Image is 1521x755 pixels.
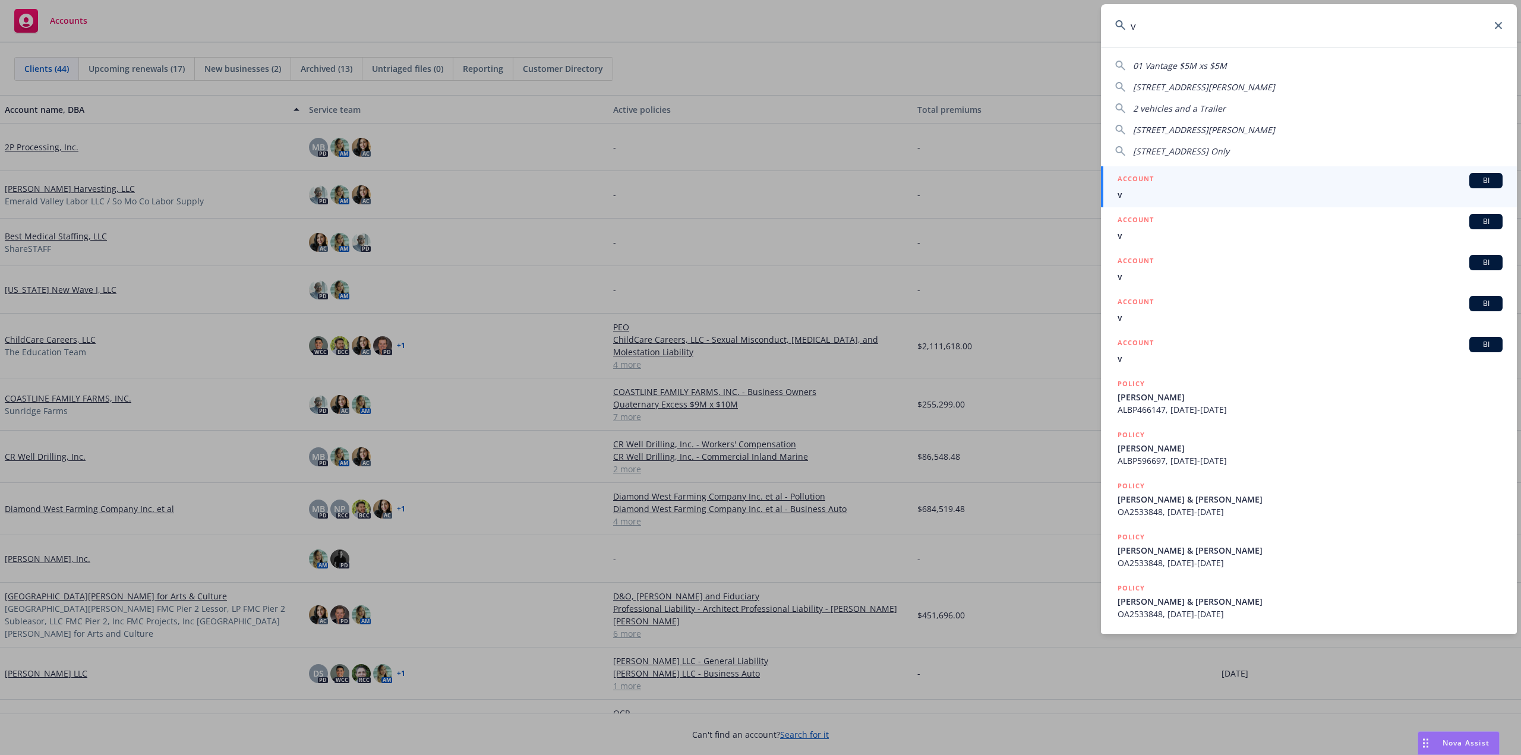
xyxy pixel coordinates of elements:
[1101,330,1517,371] a: ACCOUNTBIv
[1418,731,1500,755] button: Nova Assist
[1118,214,1154,228] h5: ACCOUNT
[1474,298,1498,309] span: BI
[1101,289,1517,330] a: ACCOUNTBIv
[1118,531,1145,543] h5: POLICY
[1118,429,1145,441] h5: POLICY
[1118,442,1503,454] span: [PERSON_NAME]
[1118,378,1145,390] h5: POLICY
[1118,391,1503,403] span: [PERSON_NAME]
[1118,506,1503,518] span: OA2533848, [DATE]-[DATE]
[1118,270,1503,283] span: v
[1133,60,1227,71] span: 01 Vantage $5M xs $5M
[1118,173,1154,187] h5: ACCOUNT
[1101,248,1517,289] a: ACCOUNTBIv
[1118,557,1503,569] span: OA2533848, [DATE]-[DATE]
[1118,595,1503,608] span: [PERSON_NAME] & [PERSON_NAME]
[1133,81,1275,93] span: [STREET_ADDRESS][PERSON_NAME]
[1101,473,1517,525] a: POLICY[PERSON_NAME] & [PERSON_NAME]OA2533848, [DATE]-[DATE]
[1118,493,1503,506] span: [PERSON_NAME] & [PERSON_NAME]
[1118,255,1154,269] h5: ACCOUNT
[1118,454,1503,467] span: ALBP596697, [DATE]-[DATE]
[1101,576,1517,627] a: POLICY[PERSON_NAME] & [PERSON_NAME]OA2533848, [DATE]-[DATE]
[1101,4,1517,47] input: Search...
[1474,216,1498,227] span: BI
[1118,544,1503,557] span: [PERSON_NAME] & [PERSON_NAME]
[1118,337,1154,351] h5: ACCOUNT
[1101,166,1517,207] a: ACCOUNTBIv
[1118,403,1503,416] span: ALBP466147, [DATE]-[DATE]
[1474,175,1498,186] span: BI
[1101,525,1517,576] a: POLICY[PERSON_NAME] & [PERSON_NAME]OA2533848, [DATE]-[DATE]
[1133,103,1226,114] span: 2 vehicles and a Trailer
[1118,352,1503,365] span: v
[1443,738,1490,748] span: Nova Assist
[1118,229,1503,242] span: v
[1101,207,1517,248] a: ACCOUNTBIv
[1474,257,1498,268] span: BI
[1133,146,1229,157] span: [STREET_ADDRESS] Only
[1118,608,1503,620] span: OA2533848, [DATE]-[DATE]
[1418,732,1433,754] div: Drag to move
[1118,480,1145,492] h5: POLICY
[1101,371,1517,422] a: POLICY[PERSON_NAME]ALBP466147, [DATE]-[DATE]
[1118,188,1503,201] span: v
[1118,311,1503,324] span: v
[1133,124,1275,135] span: [STREET_ADDRESS][PERSON_NAME]
[1118,582,1145,594] h5: POLICY
[1101,422,1517,473] a: POLICY[PERSON_NAME]ALBP596697, [DATE]-[DATE]
[1118,296,1154,310] h5: ACCOUNT
[1474,339,1498,350] span: BI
